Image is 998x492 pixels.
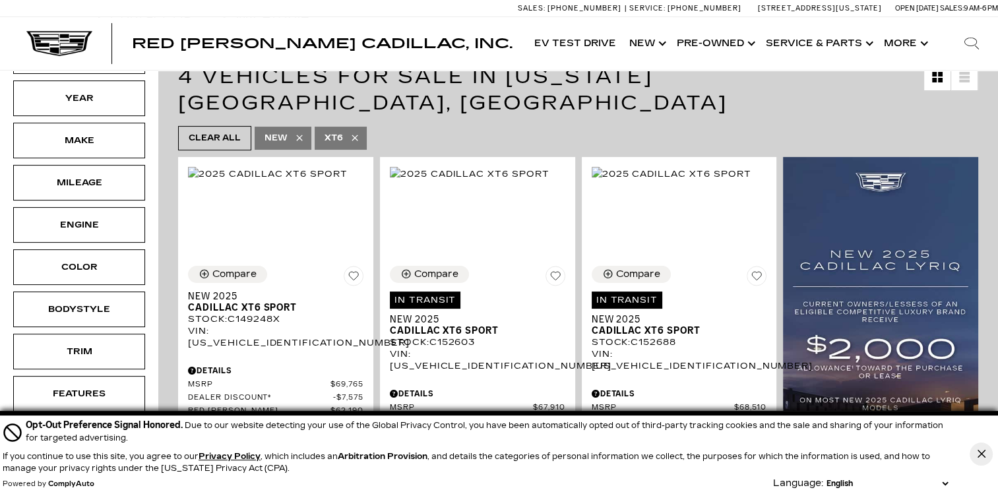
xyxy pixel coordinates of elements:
a: EV Test Drive [528,17,623,70]
a: MSRP $69,765 [188,380,363,390]
button: Save Vehicle [344,266,363,291]
button: Save Vehicle [546,266,565,291]
div: Compare [414,268,458,280]
a: [STREET_ADDRESS][US_STATE] [758,4,882,13]
div: Features [46,386,112,401]
span: New 2025 [592,314,757,325]
span: MSRP [390,403,533,413]
span: MSRP [188,380,330,390]
button: Save Vehicle [747,266,766,291]
div: Compare [616,268,660,280]
div: YearYear [13,80,145,116]
span: $7,575 [333,393,363,403]
a: New [623,17,670,70]
a: MSRP $67,910 [390,403,565,413]
span: 4 Vehicles for Sale in [US_STATE][GEOGRAPHIC_DATA], [GEOGRAPHIC_DATA] [178,65,727,115]
div: Language: [773,479,823,488]
div: Engine [46,218,112,232]
span: New [265,130,288,146]
span: MSRP [592,403,734,413]
a: Service & Parts [759,17,877,70]
div: Trim [46,344,112,359]
div: EngineEngine [13,207,145,243]
a: Red [PERSON_NAME] Cadillac, Inc. [132,37,513,50]
img: 2025 Cadillac XT6 Sport [592,167,751,181]
img: Cadillac Dark Logo with Cadillac White Text [26,31,92,56]
button: Compare Vehicle [390,266,469,283]
div: FeaturesFeatures [13,376,145,412]
button: More [877,17,932,70]
span: $69,765 [330,380,363,390]
strong: Arbitration Provision [338,452,427,461]
span: In Transit [390,292,461,309]
span: [PHONE_NUMBER] [547,4,621,13]
div: VIN: [US_VEHICLE_IDENTIFICATION_NUMBER] [592,348,767,372]
div: Stock : C149248X [188,313,363,325]
a: Service: [PHONE_NUMBER] [625,5,745,12]
img: 2025 Cadillac XT6 Sport [188,167,348,181]
span: Red [PERSON_NAME] Cadillac, Inc. [132,36,513,51]
span: $62,190 [330,406,363,416]
span: 9 AM-6 PM [964,4,998,13]
span: New 2025 [390,314,555,325]
span: Sales: [518,4,546,13]
span: Red [PERSON_NAME] [188,406,330,416]
a: Privacy Policy [199,452,261,461]
div: TrimTrim [13,334,145,369]
span: Open [DATE] [895,4,939,13]
button: Compare Vehicle [188,266,267,283]
span: Clear All [189,130,241,146]
select: Language Select [823,477,951,489]
a: In TransitNew 2025Cadillac XT6 Sport [390,291,565,336]
div: Stock : C152688 [592,336,767,348]
div: BodystyleBodystyle [13,292,145,327]
div: Bodystyle [46,302,112,317]
div: Year [46,91,112,106]
a: In TransitNew 2025Cadillac XT6 Sport [592,291,767,336]
span: In Transit [592,292,663,309]
p: If you continue to use this site, you agree to our , which includes an , and details the categori... [3,452,930,473]
span: $68,510 [734,403,767,413]
button: Compare Vehicle [592,266,671,283]
span: Sales: [940,4,964,13]
div: Powered by [3,480,94,488]
span: Opt-Out Preference Signal Honored . [26,419,185,431]
a: Sales: [PHONE_NUMBER] [518,5,625,12]
a: New 2025Cadillac XT6 Sport [188,291,363,313]
a: Red [PERSON_NAME] $62,190 [188,406,363,416]
button: Close Button [970,443,993,466]
a: Dealer Discount* $7,575 [188,393,363,403]
span: Cadillac XT6 Sport [188,302,354,313]
a: MSRP $68,510 [592,403,767,413]
div: Mileage [46,175,112,190]
div: MakeMake [13,123,145,158]
div: VIN: [US_VEHICLE_IDENTIFICATION_NUMBER] [188,325,363,349]
span: Dealer Discount* [188,393,333,403]
span: Cadillac XT6 Sport [390,325,555,336]
div: Pricing Details - New 2025 Cadillac XT6 Sport [592,388,767,400]
div: ColorColor [13,249,145,285]
div: Color [46,260,112,274]
div: Stock : C152603 [390,336,565,348]
span: XT6 [325,130,343,146]
a: ComplyAuto [48,480,94,488]
div: VIN: [US_VEHICLE_IDENTIFICATION_NUMBER] [390,348,565,372]
a: Pre-Owned [670,17,759,70]
div: Pricing Details - New 2025 Cadillac XT6 Sport [188,365,363,377]
span: New 2025 [188,291,354,302]
div: Pricing Details - New 2025 Cadillac XT6 Sport [390,388,565,400]
span: Service: [629,4,666,13]
div: MileageMileage [13,165,145,200]
div: Compare [212,268,257,280]
span: $67,910 [533,403,565,413]
div: Due to our website detecting your use of the Global Privacy Control, you have been automatically ... [26,418,951,444]
img: 2025 Cadillac XT6 Sport [390,167,549,181]
div: Make [46,133,112,148]
span: Cadillac XT6 Sport [592,325,757,336]
span: [PHONE_NUMBER] [668,4,741,13]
